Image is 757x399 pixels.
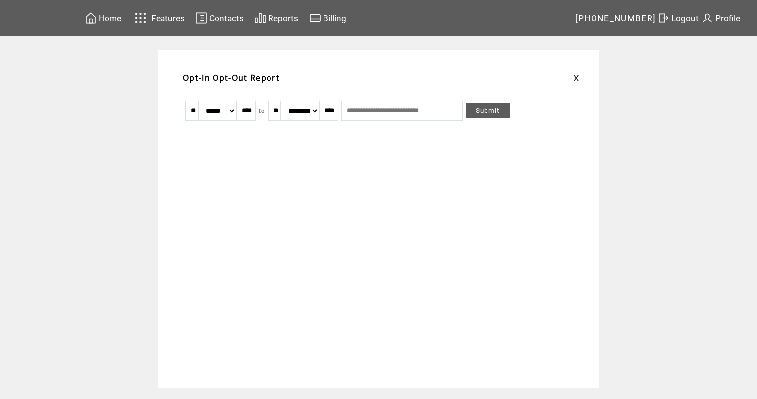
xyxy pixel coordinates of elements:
span: Opt-In Opt-Out Report [183,72,280,83]
span: Logout [671,13,699,23]
span: to [259,107,265,114]
img: contacts.svg [195,12,207,24]
span: Features [151,13,185,23]
img: features.svg [132,10,149,26]
span: Contacts [209,13,244,23]
span: Reports [268,13,298,23]
a: Contacts [194,10,245,26]
img: exit.svg [657,12,669,24]
span: Billing [323,13,346,23]
img: creidtcard.svg [309,12,321,24]
span: Profile [715,13,740,23]
a: Features [130,8,186,28]
img: chart.svg [254,12,266,24]
a: Home [83,10,123,26]
a: Logout [656,10,700,26]
span: Home [99,13,121,23]
a: Submit [466,103,510,118]
img: home.svg [85,12,97,24]
a: Profile [700,10,742,26]
img: profile.svg [702,12,713,24]
a: Billing [308,10,348,26]
span: [PHONE_NUMBER] [575,13,656,23]
a: Reports [253,10,300,26]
